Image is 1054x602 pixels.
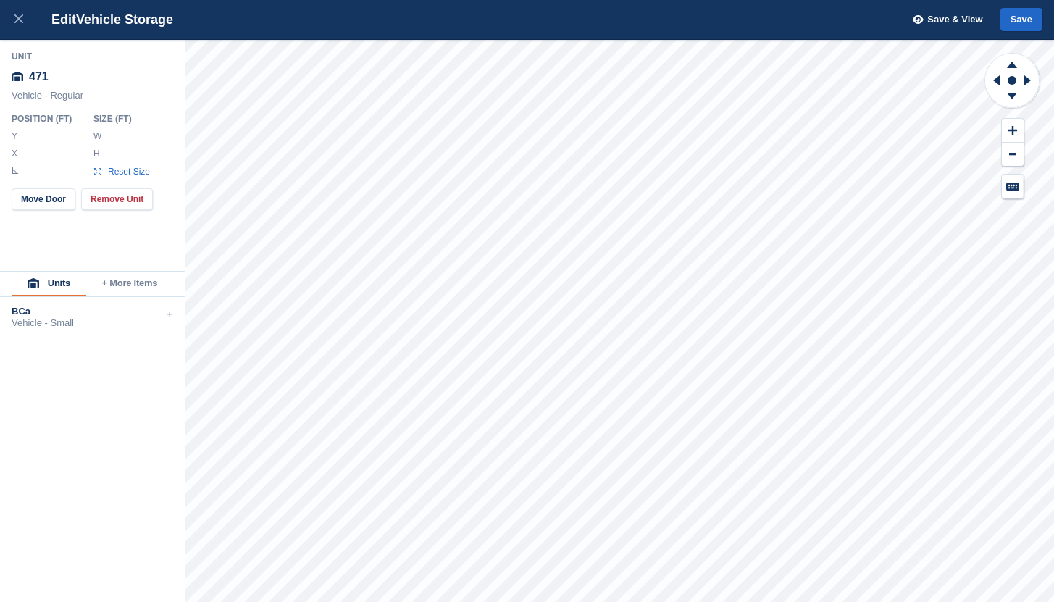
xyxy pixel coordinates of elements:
[12,148,19,159] label: X
[12,113,82,125] div: Position ( FT )
[12,317,173,329] div: Vehicle - Small
[81,188,153,210] button: Remove Unit
[1002,143,1024,167] button: Zoom Out
[12,272,86,296] button: Units
[1002,175,1024,198] button: Keyboard Shortcuts
[1002,119,1024,143] button: Zoom In
[93,113,157,125] div: Size ( FT )
[12,167,18,174] img: angle-icn.0ed2eb85.svg
[905,8,983,32] button: Save & View
[927,12,982,27] span: Save & View
[38,11,173,28] div: Edit Vehicle Storage
[107,165,151,178] span: Reset Size
[12,130,19,142] label: Y
[93,130,101,142] label: W
[12,90,174,109] div: Vehicle - Regular
[86,272,173,296] button: + More Items
[12,188,75,210] button: Move Door
[1000,8,1042,32] button: Save
[93,148,101,159] label: H
[12,64,174,90] div: 471
[12,51,174,62] div: Unit
[167,306,173,323] div: +
[12,306,173,317] div: BCa
[12,297,173,338] div: BCaVehicle - Small+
